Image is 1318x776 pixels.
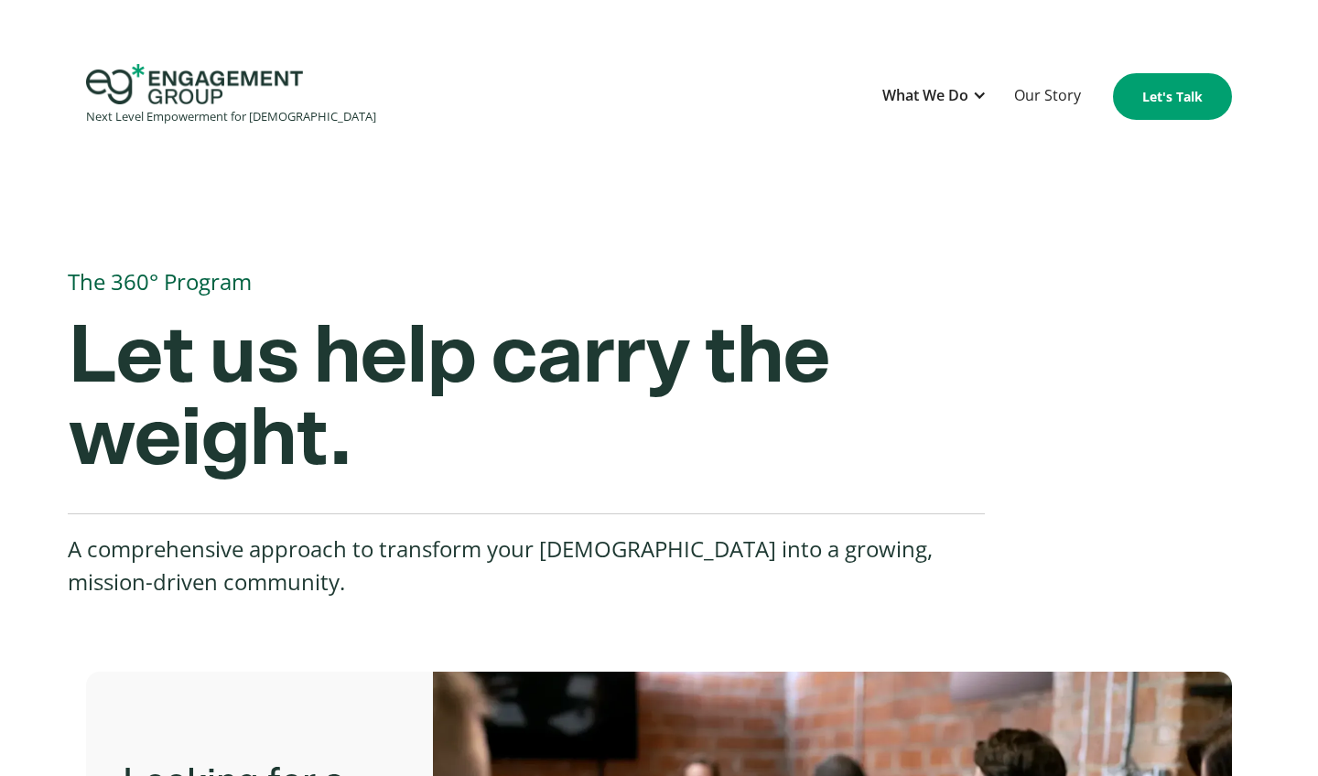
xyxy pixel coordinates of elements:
[873,74,996,119] div: What We Do
[68,262,1215,302] h1: The 360° Program
[1113,73,1232,120] a: Let's Talk
[402,74,492,94] span: Organization
[86,64,376,129] a: home
[68,316,829,480] strong: Let us help carry the weight.
[86,104,376,129] div: Next Level Empowerment for [DEMOGRAPHIC_DATA]
[68,533,985,598] p: A comprehensive approach to transform your [DEMOGRAPHIC_DATA] into a growing, mission-driven comm...
[1005,74,1090,119] a: Our Story
[86,64,303,104] img: Engagement Group Logo Icon
[882,83,968,108] div: What We Do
